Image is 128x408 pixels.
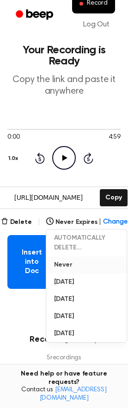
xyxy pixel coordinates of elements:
a: Beep [9,6,61,24]
button: [DATE] [47,308,127,325]
a: Log Out [74,13,119,36]
button: Insert into Doc [7,235,56,289]
button: Never Expires|Change [46,217,128,227]
button: Delete [1,217,32,227]
button: AUTOMATICALLY DELETE... [47,229,127,256]
h3: Recording History [15,333,113,346]
button: [DATE] [47,291,127,308]
span: | [37,217,41,228]
p: Copy the link and paste it anywhere [7,74,121,97]
span: Change [103,217,127,227]
span: | [99,217,101,227]
button: Copy [100,189,127,206]
button: [DATE] [47,274,127,291]
button: [DATE] [47,325,127,342]
h1: Your Recording is Ready [7,45,121,67]
p: 5 recording s [15,353,113,363]
span: 4:59 [109,133,121,142]
span: Contact us [6,386,122,402]
span: 0:00 [7,133,19,142]
button: Never [47,256,127,274]
button: 1.0x [7,151,21,166]
a: [EMAIL_ADDRESS][DOMAIN_NAME] [40,387,107,402]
